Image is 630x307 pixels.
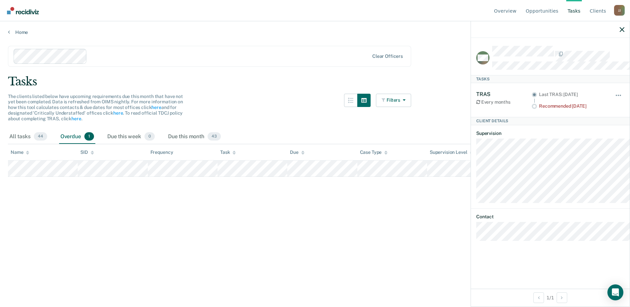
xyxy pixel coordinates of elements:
[7,7,39,14] img: Recidiviz
[220,150,236,155] div: Task
[80,150,94,155] div: SID
[59,130,95,144] div: Overdue
[533,292,544,303] button: Previous Client
[106,130,156,144] div: Due this week
[539,103,606,109] div: Recommended [DATE]
[476,99,532,105] div: Every months
[471,289,630,306] div: 1 / 1
[471,117,630,125] div: Client Details
[376,94,411,107] button: Filters
[360,150,388,155] div: Case Type
[71,116,81,121] a: here
[11,150,29,155] div: Name
[8,130,48,144] div: All tasks
[151,105,161,110] a: here
[614,5,625,16] button: Profile dropdown button
[539,92,606,97] div: Last TRAS: [DATE]
[208,132,221,141] span: 43
[372,53,403,59] div: Clear officers
[476,131,624,136] dt: Supervision
[8,75,622,88] div: Tasks
[614,5,625,16] div: J J
[476,214,624,220] dt: Contact
[557,292,567,303] button: Next Client
[8,94,183,121] span: The clients listed below have upcoming requirements due this month that have not yet been complet...
[290,150,305,155] div: Due
[476,91,532,97] div: TRAS
[144,132,155,141] span: 0
[430,150,473,155] div: Supervision Level
[607,284,623,300] div: Open Intercom Messenger
[167,130,222,144] div: Due this month
[113,110,123,116] a: here
[8,29,622,35] a: Home
[84,132,94,141] span: 1
[150,150,173,155] div: Frequency
[34,132,47,141] span: 44
[471,75,630,83] div: Tasks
